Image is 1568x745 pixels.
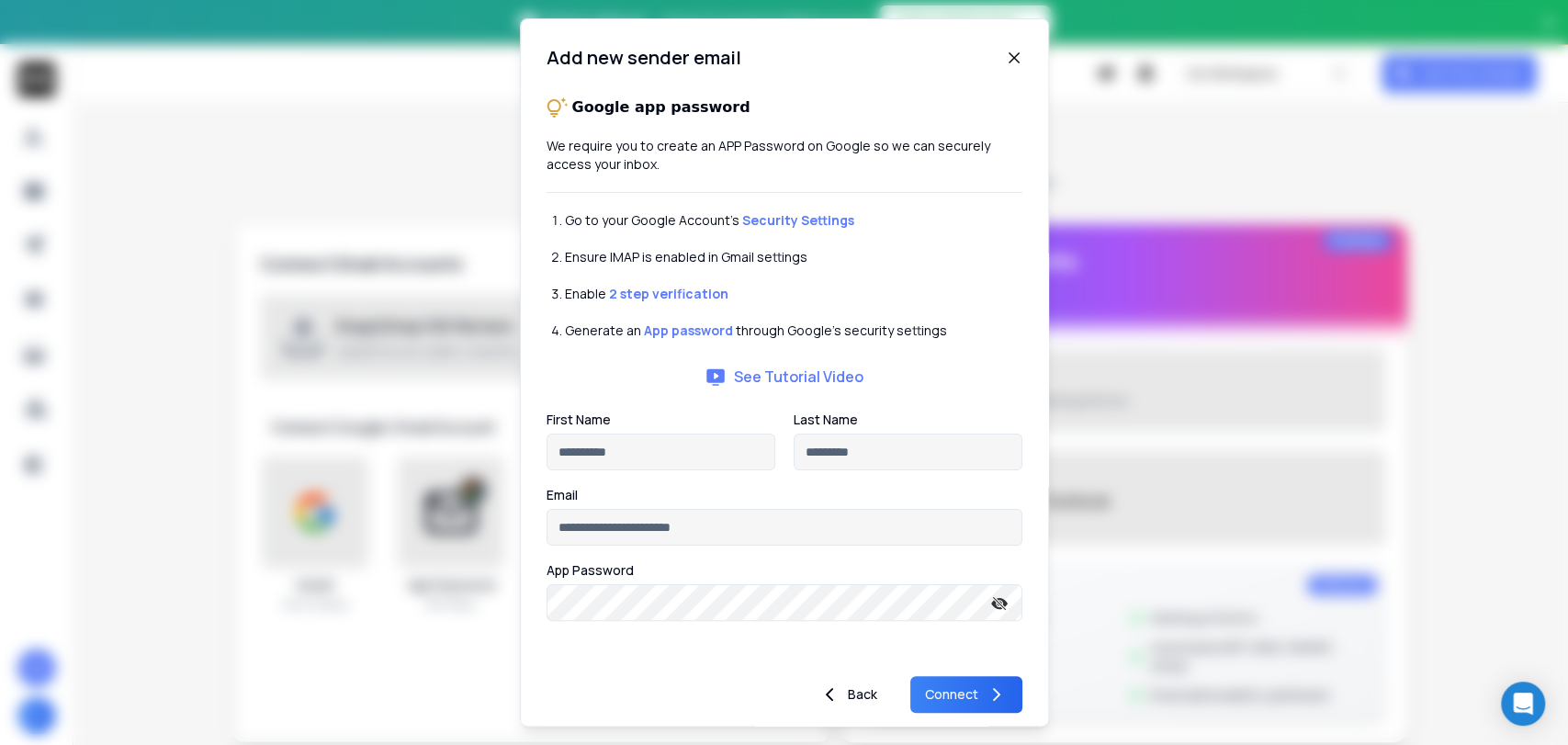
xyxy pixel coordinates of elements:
[644,322,733,339] a: App password
[547,413,611,426] label: First Name
[565,322,1022,340] li: Generate an through Google's security settings
[547,96,569,119] img: tips
[910,676,1022,713] button: Connect
[742,211,854,229] a: Security Settings
[565,211,1022,230] li: Go to your Google Account’s
[547,489,578,502] label: Email
[547,45,741,71] h1: Add new sender email
[804,676,892,713] button: Back
[794,413,858,426] label: Last Name
[565,285,1022,303] li: Enable
[609,285,728,302] a: 2 step verification
[565,248,1022,266] li: Ensure IMAP is enabled in Gmail settings
[705,366,863,388] a: See Tutorial Video
[1501,682,1545,726] div: Open Intercom Messenger
[547,564,634,577] label: App Password
[572,96,750,119] p: Google app password
[547,137,1022,174] p: We require you to create an APP Password on Google so we can securely access your inbox.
